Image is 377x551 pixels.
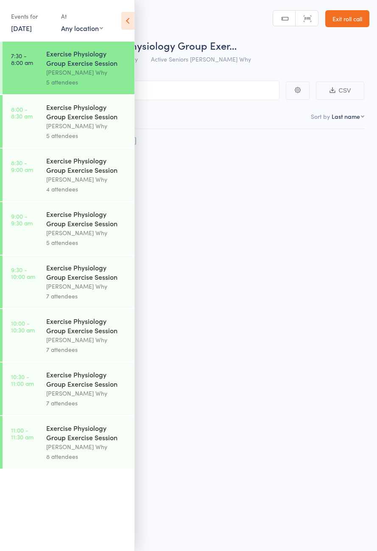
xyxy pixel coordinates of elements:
[13,81,279,100] input: Search by name
[11,159,33,173] time: 8:30 - 9:00 am
[11,106,33,119] time: 8:00 - 8:30 am
[46,291,127,301] div: 7 attendees
[46,131,127,141] div: 5 attendees
[311,112,330,121] label: Sort by
[46,156,127,174] div: Exercise Physiology Group Exercise Session
[46,184,127,194] div: 4 attendees
[46,442,127,452] div: [PERSON_NAME] Why
[332,112,360,121] div: Last name
[46,335,127,345] div: [PERSON_NAME] Why
[11,427,34,440] time: 11:00 - 11:30 am
[3,416,134,469] a: 11:00 -11:30 amExercise Physiology Group Exercise Session[PERSON_NAME] Why8 attendees
[84,38,237,52] span: Exercise Physiology Group Exer…
[46,370,127,388] div: Exercise Physiology Group Exercise Session
[46,398,127,408] div: 7 attendees
[46,209,127,228] div: Exercise Physiology Group Exercise Session
[46,228,127,238] div: [PERSON_NAME] Why
[46,281,127,291] div: [PERSON_NAME] Why
[11,320,35,333] time: 10:00 - 10:30 am
[46,238,127,247] div: 5 attendees
[11,23,32,33] a: [DATE]
[3,95,134,148] a: 8:00 -8:30 amExercise Physiology Group Exercise Session[PERSON_NAME] Why5 attendees
[46,388,127,398] div: [PERSON_NAME] Why
[46,77,127,87] div: 5 attendees
[61,23,103,33] div: Any location
[46,316,127,335] div: Exercise Physiology Group Exercise Session
[11,52,33,66] time: 7:30 - 8:00 am
[11,9,53,23] div: Events for
[316,82,364,100] button: CSV
[46,345,127,354] div: 7 attendees
[46,452,127,461] div: 8 attendees
[3,309,134,362] a: 10:00 -10:30 amExercise Physiology Group Exercise Session[PERSON_NAME] Why7 attendees
[46,121,127,131] div: [PERSON_NAME] Why
[3,363,134,415] a: 10:30 -11:00 amExercise Physiology Group Exercise Session[PERSON_NAME] Why7 attendees
[151,55,251,63] span: Active Seniors [PERSON_NAME] Why
[46,263,127,281] div: Exercise Physiology Group Exercise Session
[3,202,134,255] a: 9:00 -9:30 amExercise Physiology Group Exercise Session[PERSON_NAME] Why5 attendees
[325,10,369,27] a: Exit roll call
[61,9,103,23] div: At
[46,49,127,67] div: Exercise Physiology Group Exercise Session
[11,266,35,280] time: 9:30 - 10:00 am
[46,102,127,121] div: Exercise Physiology Group Exercise Session
[46,174,127,184] div: [PERSON_NAME] Why
[3,42,134,94] a: 7:30 -8:00 amExercise Physiology Group Exercise Session[PERSON_NAME] Why5 attendees
[46,67,127,77] div: [PERSON_NAME] Why
[11,213,33,226] time: 9:00 - 9:30 am
[11,373,34,387] time: 10:30 - 11:00 am
[3,149,134,201] a: 8:30 -9:00 amExercise Physiology Group Exercise Session[PERSON_NAME] Why4 attendees
[46,423,127,442] div: Exercise Physiology Group Exercise Session
[3,256,134,308] a: 9:30 -10:00 amExercise Physiology Group Exercise Session[PERSON_NAME] Why7 attendees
